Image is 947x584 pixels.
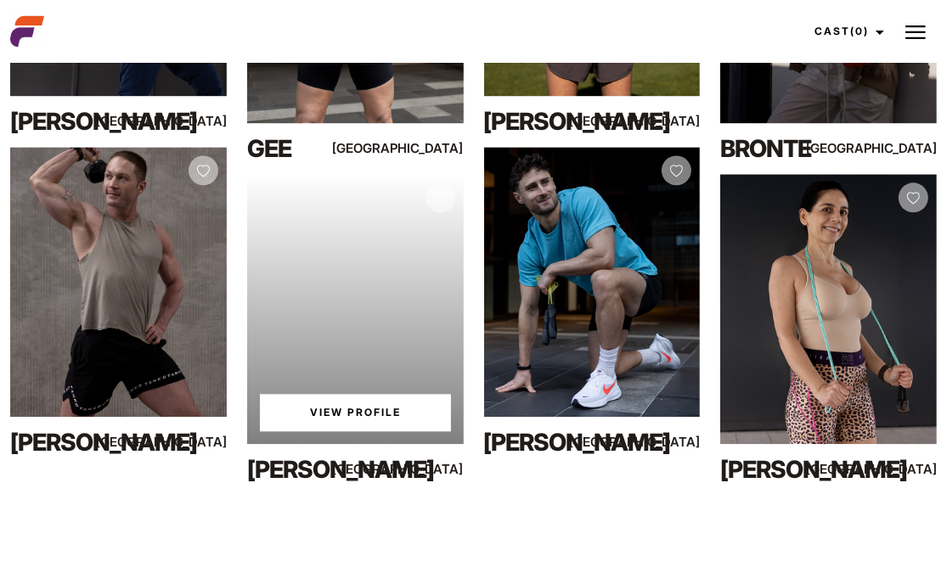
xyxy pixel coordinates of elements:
[872,458,937,480] div: [GEOGRAPHIC_DATA]
[484,104,614,138] div: [PERSON_NAME]
[850,25,869,37] span: (0)
[398,138,463,159] div: [GEOGRAPHIC_DATA]
[161,110,226,132] div: [GEOGRAPHIC_DATA]
[398,458,463,480] div: [GEOGRAPHIC_DATA]
[635,431,700,452] div: [GEOGRAPHIC_DATA]
[872,138,937,159] div: [GEOGRAPHIC_DATA]
[720,452,850,486] div: [PERSON_NAME]
[905,22,926,42] img: Burger icon
[635,110,700,132] div: [GEOGRAPHIC_DATA]
[10,14,44,48] img: cropped-aefm-brand-fav-22-square.png
[247,452,377,486] div: [PERSON_NAME]
[10,425,140,459] div: [PERSON_NAME]
[161,431,226,452] div: [GEOGRAPHIC_DATA]
[720,132,850,166] div: Bronte
[484,425,614,459] div: [PERSON_NAME]
[799,8,894,54] a: Cast(0)
[10,104,140,138] div: [PERSON_NAME]
[260,394,451,431] a: View Sophia 'sProfile
[247,132,377,166] div: Gee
